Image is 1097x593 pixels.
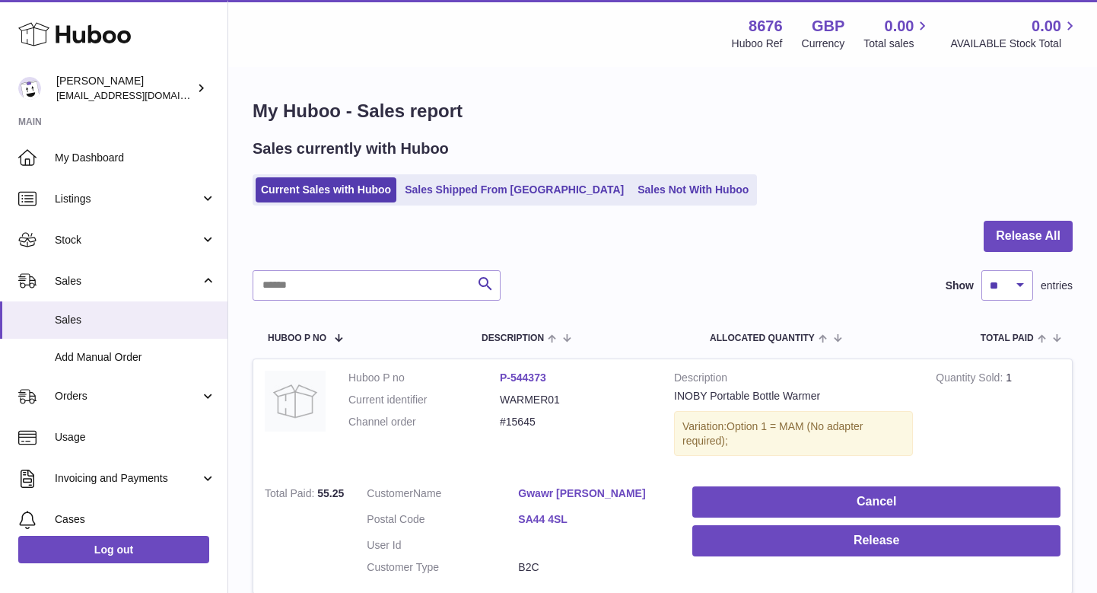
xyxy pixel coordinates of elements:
[348,415,500,429] dt: Channel order
[399,177,629,202] a: Sales Shipped From [GEOGRAPHIC_DATA]
[518,560,669,575] dd: B2C
[946,279,974,293] label: Show
[863,16,931,51] a: 0.00 Total sales
[482,333,544,343] span: Description
[55,512,216,527] span: Cases
[500,371,546,384] a: P-544373
[55,389,200,403] span: Orders
[674,389,913,403] div: INOBY Portable Bottle Warmer
[950,37,1079,51] span: AVAILABLE Stock Total
[367,512,518,531] dt: Postal Code
[55,313,216,327] span: Sales
[367,486,518,505] dt: Name
[367,538,518,553] dt: User Id
[256,177,396,202] a: Current Sales with Huboo
[348,393,500,407] dt: Current identifier
[950,16,1079,51] a: 0.00 AVAILABLE Stock Total
[692,486,1060,518] button: Cancel
[253,139,449,159] h2: Sales currently with Huboo
[367,487,413,499] span: Customer
[802,37,845,51] div: Currency
[55,151,216,165] span: My Dashboard
[253,99,1073,123] h1: My Huboo - Sales report
[55,430,216,445] span: Usage
[984,221,1073,252] button: Release All
[56,89,224,101] span: [EMAIL_ADDRESS][DOMAIN_NAME]
[692,525,1060,556] button: Release
[317,487,344,499] span: 55.25
[1032,16,1061,37] span: 0.00
[265,487,317,503] strong: Total Paid
[1041,279,1073,293] span: entries
[265,371,326,432] img: no-photo.jpg
[518,512,669,527] a: SA44 4SL
[55,192,200,206] span: Listings
[863,37,931,51] span: Total sales
[936,371,1006,387] strong: Quantity Sold
[812,16,844,37] strong: GBP
[632,177,754,202] a: Sales Not With Huboo
[18,77,41,100] img: hello@inoby.co.uk
[518,486,669,501] a: Gwawr [PERSON_NAME]
[367,560,518,575] dt: Customer Type
[749,16,783,37] strong: 8676
[55,471,200,486] span: Invoicing and Payments
[674,371,913,389] strong: Description
[710,333,815,343] span: ALLOCATED Quantity
[732,37,783,51] div: Huboo Ref
[885,16,914,37] span: 0.00
[55,274,200,289] span: Sales
[18,536,209,563] a: Log out
[924,359,1072,476] td: 1
[981,333,1034,343] span: Total paid
[55,233,200,247] span: Stock
[500,415,651,429] dd: #15645
[500,393,651,407] dd: WARMER01
[674,411,913,457] div: Variation:
[55,350,216,365] span: Add Manual Order
[56,74,193,103] div: [PERSON_NAME]
[682,420,863,447] span: Option 1 = MAM (No adapter required);
[348,371,500,385] dt: Huboo P no
[268,333,326,343] span: Huboo P no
